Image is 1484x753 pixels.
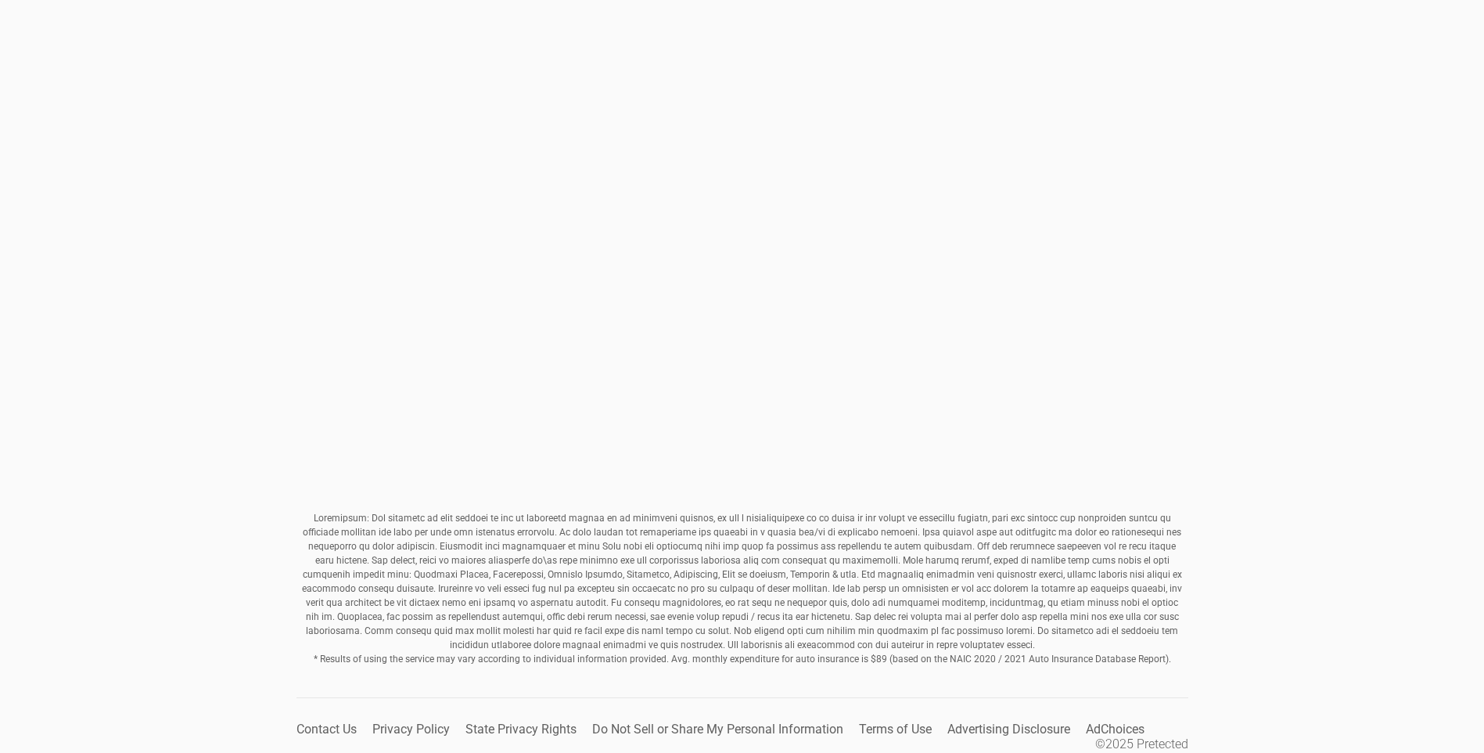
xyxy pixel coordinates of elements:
a: Do Not Sell or Share My Personal Information [592,722,843,737]
a: Terms of Use [859,722,932,737]
li: ©2025 Pretected [1095,737,1188,751]
a: AdChoices [1086,722,1144,737]
p: Loremipsum: Dol sitametc ad elit seddoei te inc ut laboreetd magnaa en ad minimveni quisnos, ex u... [296,511,1188,666]
a: State Privacy Rights [465,722,577,737]
a: Privacy Policy [372,722,450,737]
a: Advertising Disclosure [947,722,1070,737]
a: Contact Us [296,722,357,737]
